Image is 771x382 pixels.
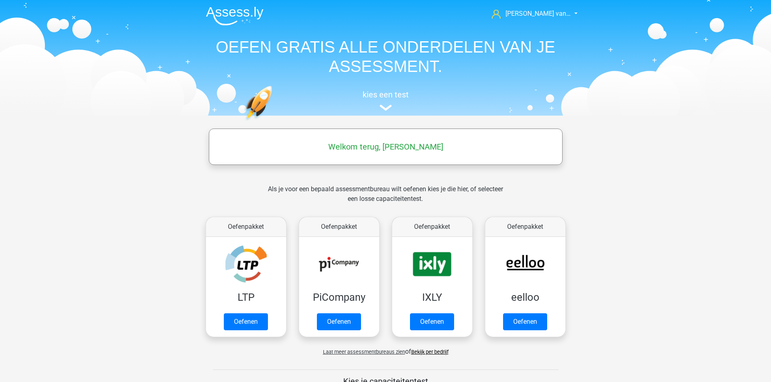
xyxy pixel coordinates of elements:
div: of [200,340,572,357]
h1: OEFEN GRATIS ALLE ONDERDELEN VAN JE ASSESSMENT. [200,37,572,76]
a: Oefenen [503,313,547,330]
img: assessment [380,105,392,111]
a: Oefenen [317,313,361,330]
h5: Welkom terug, [PERSON_NAME] [213,142,559,152]
a: Oefenen [224,313,268,330]
img: Assessly [206,6,263,25]
span: Laat meer assessmentbureaus zien [323,349,405,355]
a: kies een test [200,90,572,111]
h5: kies een test [200,90,572,99]
img: oefenen [244,86,304,159]
a: Oefenen [410,313,454,330]
a: Bekijk per bedrijf [411,349,448,355]
a: [PERSON_NAME] van… [489,9,571,19]
span: [PERSON_NAME] van… [506,10,571,17]
div: Als je voor een bepaald assessmentbureau wilt oefenen kies je die hier, of selecteer een losse ca... [261,184,510,213]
